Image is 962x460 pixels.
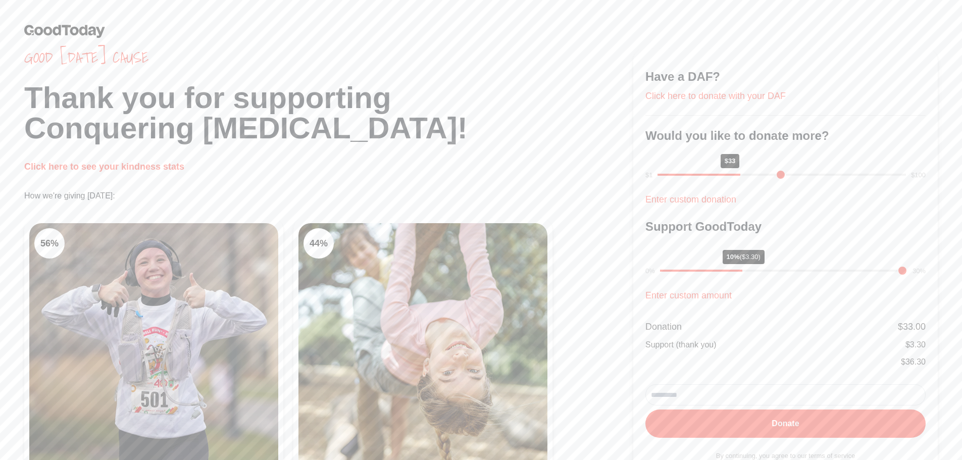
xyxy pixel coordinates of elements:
[24,24,105,38] img: GoodToday
[645,219,926,235] h3: Support GoodToday
[910,340,926,349] span: 3.30
[24,83,633,143] h1: Thank you for supporting Conquering [MEDICAL_DATA]!
[905,357,926,366] span: 36.30
[645,170,652,180] div: $1
[645,128,926,144] h3: Would you like to donate more?
[24,190,633,202] p: How we're giving [DATE]:
[24,48,633,67] span: Good [DATE] cause
[645,339,717,351] div: Support (thank you)
[645,194,736,205] a: Enter custom donation
[911,170,926,180] div: $100
[903,322,926,332] span: 33.00
[645,290,732,300] a: Enter custom amount
[723,250,765,264] div: 10%
[901,356,926,368] div: $
[905,339,926,351] div: $
[645,266,655,276] div: 0%
[24,162,184,172] a: Click here to see your kindness stats
[645,320,682,334] div: Donation
[645,91,786,101] a: Click here to donate with your DAF
[913,266,926,276] div: 30%
[34,228,65,259] div: 56 %
[898,320,926,334] div: $
[645,69,926,85] h3: Have a DAF?
[740,253,761,261] span: ($3.30)
[645,410,926,438] button: Donate
[303,228,334,259] div: 44 %
[721,154,740,168] div: $33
